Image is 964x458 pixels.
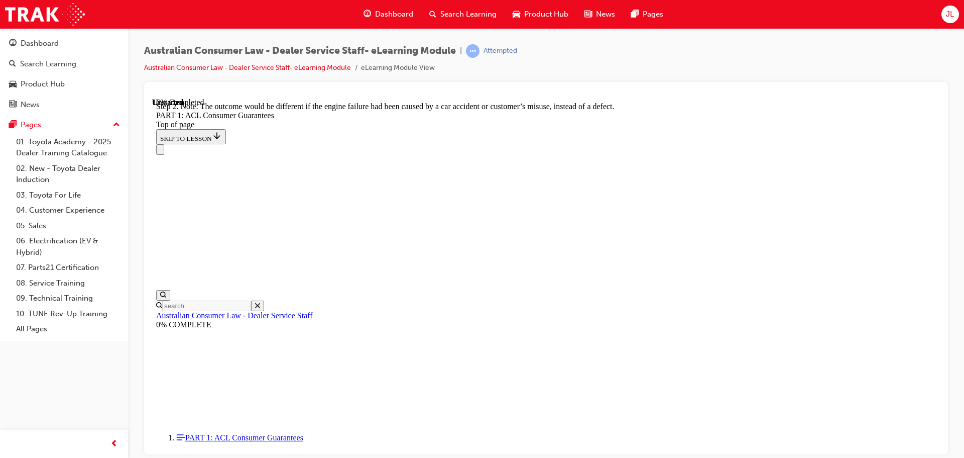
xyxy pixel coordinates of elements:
[9,121,17,130] span: pages-icon
[576,4,623,25] a: news-iconNews
[21,119,41,131] div: Pages
[113,119,120,132] span: up-icon
[8,37,70,44] span: SKIP TO LESSON
[9,39,17,48] span: guage-icon
[12,161,124,188] a: 02. New - Toyota Dealer Induction
[4,75,124,94] a: Product Hub
[12,218,124,234] a: 05. Sales
[9,80,17,89] span: car-icon
[12,306,124,322] a: 10. TUNE Rev-Up Training
[12,233,124,260] a: 06. Electrification (EV & Hybrid)
[505,4,576,25] a: car-iconProduct Hub
[9,101,17,110] span: news-icon
[4,222,784,231] div: 0% COMPLETE
[12,276,124,291] a: 08. Service Training
[524,9,568,20] span: Product Hub
[941,6,959,23] button: JL
[4,31,74,46] button: SKIP TO LESSON
[99,203,112,213] button: Close search menu
[946,9,954,20] span: JL
[21,78,65,90] div: Product Hub
[12,291,124,306] a: 09. Technical Training
[361,62,435,74] li: eLearning Module View
[643,9,663,20] span: Pages
[9,60,16,69] span: search-icon
[12,188,124,203] a: 03. Toyota For Life
[4,116,124,134] button: Pages
[4,32,124,116] button: DashboardSearch LearningProduct HubNews
[4,13,784,22] div: PART 1: ACL Consumer Guarantees
[421,4,505,25] a: search-iconSearch Learning
[460,45,462,57] span: |
[4,192,18,203] button: Open search menu
[5,3,85,26] img: Trak
[429,8,436,21] span: search-icon
[513,8,520,21] span: car-icon
[623,4,671,25] a: pages-iconPages
[12,134,124,161] a: 01. Toyota Academy - 2025 Dealer Training Catalogue
[21,99,40,111] div: News
[375,9,413,20] span: Dashboard
[584,8,592,21] span: news-icon
[20,58,76,70] div: Search Learning
[631,8,639,21] span: pages-icon
[144,63,351,72] a: Australian Consumer Law - Dealer Service Staff- eLearning Module
[364,8,371,21] span: guage-icon
[4,55,124,73] a: Search Learning
[21,38,59,49] div: Dashboard
[12,321,124,337] a: All Pages
[10,203,99,213] input: Search
[484,46,517,56] div: Attempted
[144,45,456,57] span: Australian Consumer Law - Dealer Service Staff- eLearning Module
[12,203,124,218] a: 04. Customer Experience
[4,22,784,31] div: Top of page
[440,9,497,20] span: Search Learning
[596,9,615,20] span: News
[466,44,479,58] span: learningRecordVerb_ATTEMPT-icon
[4,96,124,114] a: News
[4,213,161,222] a: Australian Consumer Law - Dealer Service Staff
[4,4,784,13] div: Step 2. Note: The outcome would be different if the engine failure had been caused by a car accid...
[355,4,421,25] a: guage-iconDashboard
[4,46,12,57] button: Close navigation menu
[110,438,118,450] span: prev-icon
[4,34,124,53] a: Dashboard
[12,260,124,276] a: 07. Parts21 Certification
